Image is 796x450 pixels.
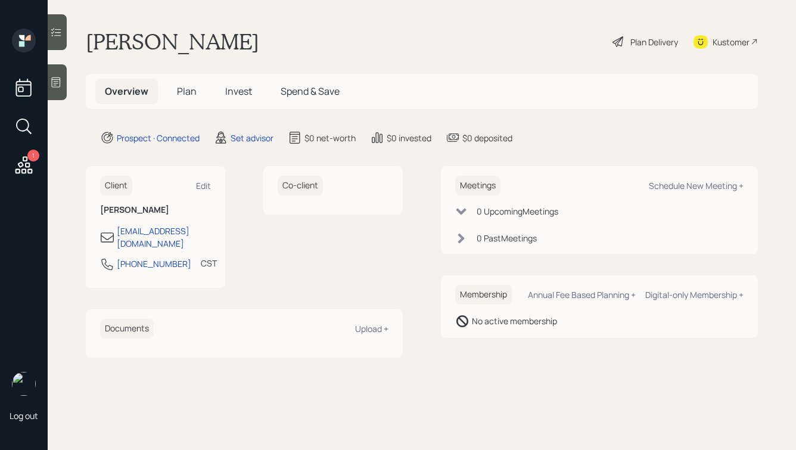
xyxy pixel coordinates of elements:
[117,225,211,250] div: [EMAIL_ADDRESS][DOMAIN_NAME]
[100,176,132,195] h6: Client
[281,85,340,98] span: Spend & Save
[196,180,211,191] div: Edit
[10,410,38,421] div: Log out
[12,372,36,396] img: hunter_neumayer.jpg
[528,289,636,300] div: Annual Fee Based Planning +
[100,205,211,215] h6: [PERSON_NAME]
[278,176,323,195] h6: Co-client
[201,257,217,269] div: CST
[455,176,500,195] h6: Meetings
[117,257,191,270] div: [PHONE_NUMBER]
[713,36,750,48] div: Kustomer
[355,323,388,334] div: Upload +
[86,29,259,55] h1: [PERSON_NAME]
[225,85,252,98] span: Invest
[477,205,558,218] div: 0 Upcoming Meeting s
[105,85,148,98] span: Overview
[477,232,537,244] div: 0 Past Meeting s
[472,315,557,327] div: No active membership
[649,180,744,191] div: Schedule New Meeting +
[304,132,356,144] div: $0 net-worth
[177,85,197,98] span: Plan
[387,132,431,144] div: $0 invested
[100,319,154,339] h6: Documents
[27,150,39,162] div: 1
[231,132,273,144] div: Set advisor
[117,132,200,144] div: Prospect · Connected
[462,132,512,144] div: $0 deposited
[630,36,678,48] div: Plan Delivery
[645,289,744,300] div: Digital-only Membership +
[455,285,512,305] h6: Membership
